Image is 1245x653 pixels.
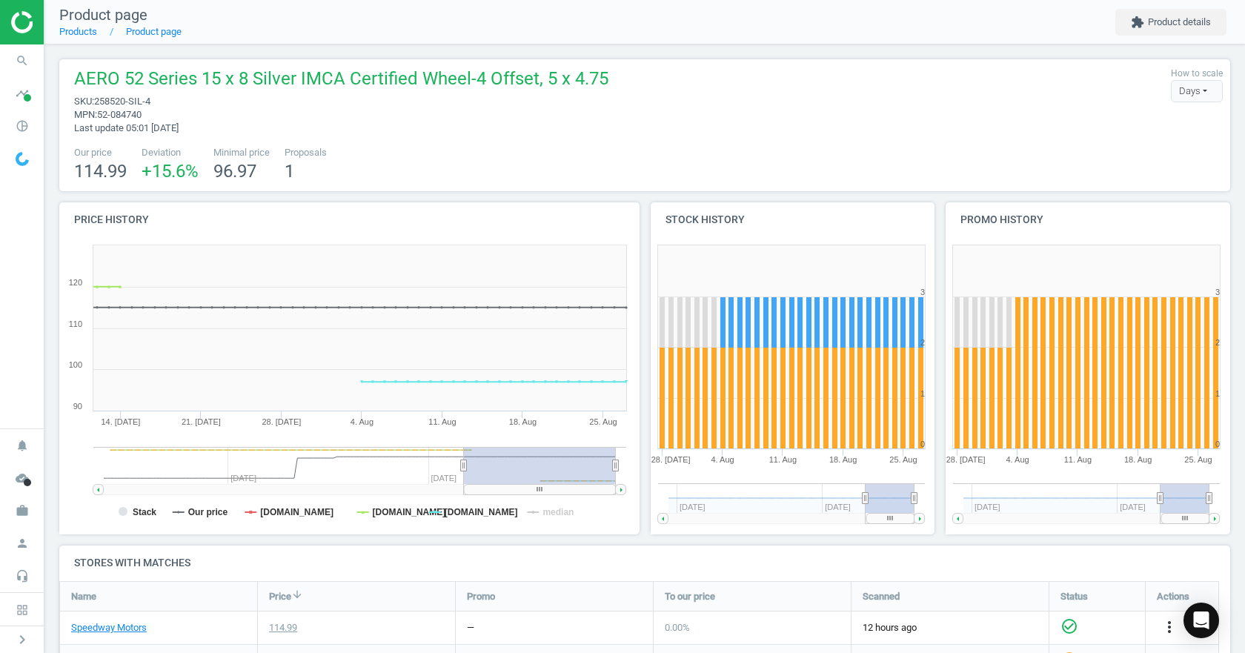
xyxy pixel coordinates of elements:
button: more_vert [1161,618,1178,637]
img: ajHJNr6hYgQAAAAASUVORK5CYII= [11,11,116,33]
span: Product page [59,6,147,24]
h4: Stores with matches [59,546,1230,580]
text: 120 [69,278,82,287]
text: 2 [1215,338,1220,347]
i: pie_chart_outlined [8,112,36,140]
h4: Promo history [946,202,1230,237]
text: 1 [920,389,924,398]
span: 52-084740 [97,109,142,120]
i: more_vert [1161,618,1178,636]
span: 12 hours ago [863,621,1037,634]
a: Products [59,26,97,37]
text: 3 [920,288,924,296]
tspan: [DOMAIN_NAME] [445,507,518,517]
i: cloud_done [8,464,36,492]
tspan: [DOMAIN_NAME] [373,507,446,517]
i: person [8,529,36,557]
i: notifications [8,431,36,460]
i: chevron_right [13,631,31,649]
tspan: 11. Aug [428,417,456,426]
div: — [467,621,474,634]
tspan: 18. Aug [829,455,857,464]
span: 96.97 [213,161,256,182]
tspan: Our price [188,507,228,517]
span: Price [269,589,291,603]
span: +15.6 % [142,161,199,182]
tspan: 4. Aug [1006,455,1029,464]
div: 114.99 [269,621,297,634]
span: 258520-SIL-4 [94,96,150,107]
span: Actions [1157,589,1189,603]
text: 110 [69,319,82,328]
tspan: 11. Aug [1064,455,1092,464]
i: search [8,47,36,75]
tspan: 14. [DATE] [101,417,140,426]
i: timeline [8,79,36,107]
span: Our price [74,146,127,159]
span: To our price [665,589,715,603]
button: extensionProduct details [1115,9,1226,36]
tspan: 28. [DATE] [651,455,690,464]
tspan: 18. Aug [509,417,537,426]
h4: Stock history [651,202,935,237]
tspan: median [542,507,574,517]
span: Minimal price [213,146,270,159]
span: Proposals [285,146,327,159]
span: AERO 52 Series 15 x 8 Silver IMCA Certified Wheel-4 Offset, 5 x 4.75 [74,67,608,95]
button: chevron_right [4,630,41,649]
tspan: 28. [DATE] [946,455,986,464]
text: 2 [920,338,924,347]
span: Status [1060,589,1088,603]
a: Product page [126,26,182,37]
div: Days [1171,80,1223,102]
tspan: 28. [DATE] [262,417,301,426]
i: extension [1131,16,1144,29]
span: 1 [285,161,294,182]
text: 90 [73,402,82,411]
i: headset_mic [8,562,36,590]
span: sku : [74,96,94,107]
tspan: 25. Aug [1185,455,1212,464]
tspan: 4. Aug [351,417,373,426]
a: Speedway Motors [71,621,147,634]
text: 0 [920,440,924,448]
h4: Price history [59,202,640,237]
img: wGWNvw8QSZomAAAAABJRU5ErkJggg== [16,152,29,166]
span: Scanned [863,589,900,603]
tspan: 25. Aug [889,455,917,464]
i: arrow_downward [291,589,303,600]
span: 0.00 % [665,622,690,633]
label: How to scale [1171,67,1223,80]
text: 3 [1215,288,1220,296]
span: Deviation [142,146,199,159]
i: work [8,497,36,525]
text: 100 [69,360,82,369]
text: 0 [1215,440,1220,448]
i: check_circle_outline [1060,617,1078,634]
tspan: 21. [DATE] [182,417,221,426]
span: Promo [467,589,495,603]
span: Name [71,589,96,603]
span: 114.99 [74,161,127,182]
tspan: [DOMAIN_NAME] [260,507,333,517]
tspan: Stack [133,507,156,517]
tspan: 11. Aug [768,455,796,464]
span: Last update 05:01 [DATE] [74,122,179,133]
text: 1 [1215,389,1220,398]
span: mpn : [74,109,97,120]
div: Open Intercom Messenger [1183,603,1219,638]
tspan: 4. Aug [711,455,734,464]
tspan: 18. Aug [1124,455,1152,464]
tspan: 25. Aug [589,417,617,426]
